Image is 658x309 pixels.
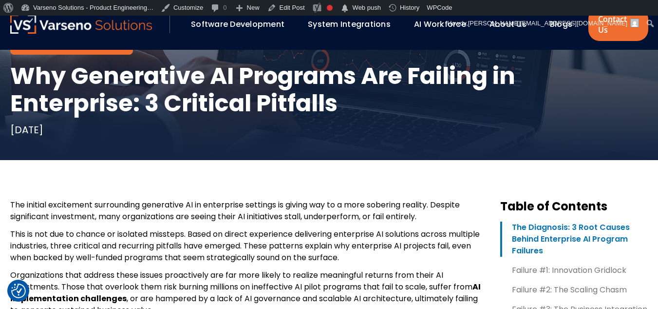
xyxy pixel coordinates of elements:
[327,5,333,11] div: Focus keyphrase not set
[500,284,648,296] a: Failure #2: The Scaling Chasm
[303,16,404,33] div: System Integrations
[444,16,643,31] a: Howdy,
[500,222,648,257] a: The Diagnosis: 3 Root Causes Behind Enterprise AI Program Failures
[10,199,460,222] span: The initial excitement surrounding generative AI in enterprise settings is giving way to a more s...
[414,19,466,30] a: AI Workforce
[340,1,350,15] span: 
[10,123,43,137] div: [DATE]
[468,20,627,27] span: [PERSON_NAME][EMAIL_ADDRESS][DOMAIN_NAME]
[11,284,26,298] button: Cookie Settings
[10,62,648,117] h1: Why Generative AI Programs Are Failing in Enterprise: 3 Critical Pitfalls
[11,284,26,298] img: Revisit consent button
[409,16,480,33] div: AI Workforce
[500,265,648,276] a: Failure #1: Innovation Gridlock
[10,15,152,34] img: Varseno Solutions – Product Engineering & IT Services
[308,19,391,30] a: System Integrations
[10,228,480,263] span: This is not due to chance or isolated missteps. Based on direct experience delivering enterprise ...
[500,199,648,214] h3: Table of Contents
[10,269,472,292] span: Organizations that address these issues proactively are far more likely to realize meaningful ret...
[191,19,284,30] a: Software Development
[186,16,298,33] div: Software Development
